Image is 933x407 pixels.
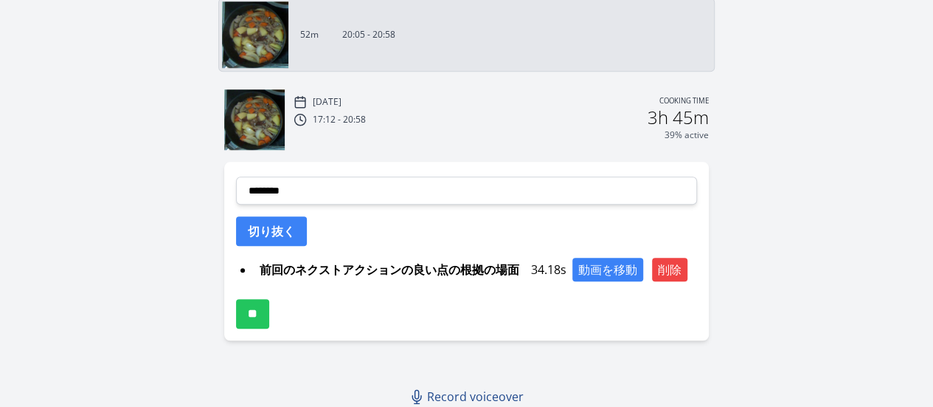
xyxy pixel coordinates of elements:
[222,1,288,68] img: 250813110632_thumb.jpeg
[427,388,524,406] span: Record voiceover
[659,95,709,109] p: Cooking time
[572,258,643,281] button: 動画を移動
[648,109,709,126] h2: 3h 45m
[665,129,709,141] p: 39% active
[254,258,697,281] div: 34.18s
[342,29,395,41] p: 20:05 - 20:58
[236,216,307,246] button: 切り抜く
[313,114,366,126] p: 17:12 - 20:58
[300,29,319,41] p: 52m
[313,96,341,108] p: [DATE]
[224,89,285,150] img: 250813110632_thumb.jpeg
[652,258,687,281] button: 削除
[254,258,525,281] span: 前回のネクストアクションの良い点の根拠の場面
